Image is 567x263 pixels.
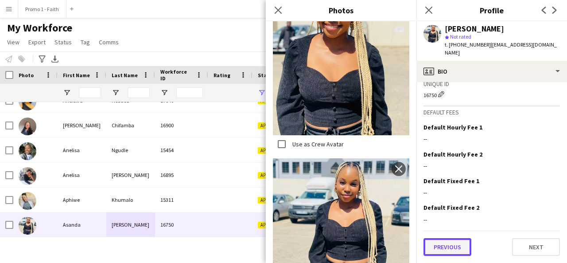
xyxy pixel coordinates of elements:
input: First Name Filter Input [79,87,101,98]
a: Comms [95,36,122,48]
div: Mdladla [106,237,155,262]
h3: Default Hourly Fee 2 [423,150,482,158]
div: 16750 [423,90,560,98]
span: Rating [214,72,230,79]
a: View [4,36,23,48]
button: Previous [423,238,471,256]
app-action-btn: Export XLSX [50,54,60,64]
img: Anelisa Ngudle [19,142,36,160]
img: Andrea Chifamba [19,118,36,135]
img: Asanda Mandisa [19,217,36,235]
button: Promo 1 - Faith [18,0,66,18]
button: Open Filter Menu [63,89,71,97]
div: Ngudle [106,138,155,162]
div: Anelisa [58,163,106,187]
div: Anelisa [58,138,106,162]
span: Last Name [112,72,138,79]
img: Andiswa Nobacu [19,93,36,110]
div: 16895 [155,163,208,187]
div: 15143 [155,237,208,262]
a: Status [51,36,75,48]
input: Workforce ID Filter Input [176,87,203,98]
span: Applicant [258,147,285,154]
div: -- [423,188,560,196]
span: Workforce ID [160,68,192,82]
button: Open Filter Menu [160,89,168,97]
span: t. [PHONE_NUMBER] [445,41,491,48]
div: -- [423,216,560,224]
div: 16750 [155,212,208,237]
div: [PERSON_NAME] [58,113,106,137]
input: Last Name Filter Input [128,87,150,98]
span: | [EMAIL_ADDRESS][DOMAIN_NAME] [445,41,557,56]
div: Bio [416,61,567,82]
div: -- [423,162,560,170]
h3: Default Hourly Fee 1 [423,123,482,131]
span: Comms [99,38,119,46]
div: Aphiwe [58,188,106,212]
h3: Unique ID [423,80,560,88]
span: First Name [63,72,90,79]
span: My Workforce [7,21,72,35]
span: Status [258,72,275,79]
button: Open Filter Menu [112,89,120,97]
span: View [7,38,19,46]
h3: Profile [416,4,567,16]
div: 15454 [155,138,208,162]
span: Photo [19,72,34,79]
span: Applicant [258,197,285,204]
div: Chifamba [106,113,155,137]
h3: Default Fixed Fee 2 [423,204,479,212]
div: 16900 [155,113,208,137]
img: Aphiwe Khumalo [19,192,36,210]
img: Anelisa Thsaba [19,167,36,185]
span: Tag [81,38,90,46]
h3: Default fees [423,108,560,116]
div: -- [423,135,560,143]
div: Asanda [58,212,106,237]
a: Tag [77,36,93,48]
h3: Default Fixed Fee 1 [423,177,479,185]
div: 15311 [155,188,208,212]
span: Export [28,38,46,46]
span: Applicant [258,122,285,129]
div: [PERSON_NAME] [106,212,155,237]
button: Open Filter Menu [258,89,266,97]
app-action-btn: Advanced filters [37,54,47,64]
div: Khumalo [106,188,155,212]
a: Export [25,36,49,48]
div: [PERSON_NAME] [445,25,504,33]
span: Applicant [258,172,285,179]
span: Not rated [450,33,471,40]
button: Next [512,238,560,256]
div: [PERSON_NAME] [106,163,155,187]
label: Use as Crew Avatar [291,140,344,148]
span: Applicant [258,222,285,228]
span: Status [54,38,72,46]
div: Asanda [58,237,106,262]
h3: Photos [266,4,416,16]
